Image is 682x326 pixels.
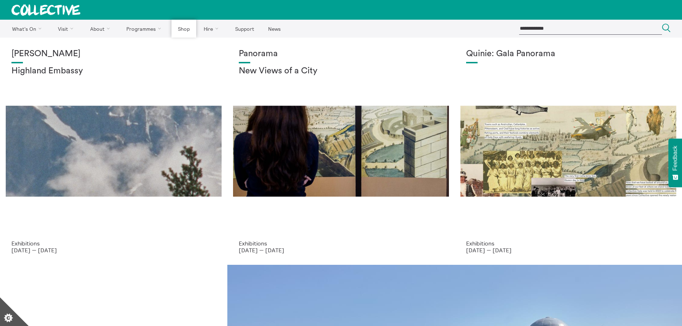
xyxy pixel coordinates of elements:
[672,146,678,171] span: Feedback
[239,66,443,76] h2: New Views of a City
[84,20,119,38] a: About
[11,247,216,253] p: [DATE] — [DATE]
[11,49,216,59] h1: [PERSON_NAME]
[11,240,216,247] p: Exhibitions
[239,49,443,59] h1: Panorama
[668,138,682,187] button: Feedback - Show survey
[466,247,671,253] p: [DATE] — [DATE]
[171,20,196,38] a: Shop
[229,20,260,38] a: Support
[455,38,682,265] a: Josie Vallely Quinie: Gala Panorama Exhibitions [DATE] — [DATE]
[466,49,671,59] h1: Quinie: Gala Panorama
[52,20,83,38] a: Visit
[227,38,455,265] a: Collective Panorama June 2025 small file 8 Panorama New Views of a City Exhibitions [DATE] — [DATE]
[262,20,287,38] a: News
[120,20,170,38] a: Programmes
[239,240,443,247] p: Exhibitions
[6,20,50,38] a: What's On
[198,20,228,38] a: Hire
[239,247,443,253] p: [DATE] — [DATE]
[11,66,216,76] h2: Highland Embassy
[466,240,671,247] p: Exhibitions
